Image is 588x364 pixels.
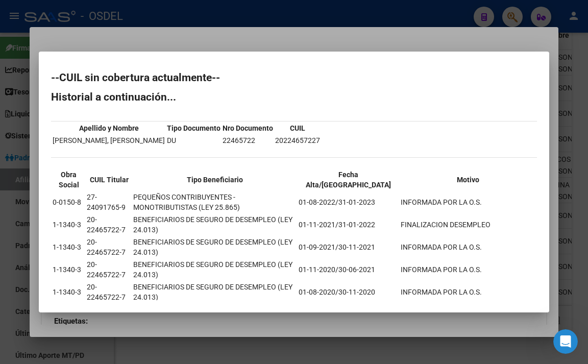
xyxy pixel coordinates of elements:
[275,135,321,146] td: 20224657227
[45,154,105,165] div: [PERSON_NAME]
[553,329,578,354] iframe: Intercom live chat
[21,144,41,164] div: Profile image for Ludmila
[86,281,132,303] td: 20-22465722-7
[400,281,536,303] td: INFORMADA POR LA O.S.
[298,191,399,213] td: 01-08-2022/31-01-2023
[133,236,297,258] td: BENEFICIARIOS DE SEGURO DE DESEMPLEO (LEY 24.013)
[52,135,165,146] td: [PERSON_NAME], [PERSON_NAME]
[52,259,85,280] td: 1-1340-3
[51,72,537,83] h2: --CUIL sin cobertura actualmente--
[107,154,140,165] div: • Hace 4d
[10,179,194,207] div: Envíanos un mensaje
[133,191,297,213] td: PEQUEÑOS CONTRIBUYENTES - MONOTRIBUTISTAS (LEY 25.865)
[52,281,85,303] td: 1-1340-3
[400,169,536,190] th: Motivo
[400,259,536,280] td: INFORMADA POR LA O.S.
[86,169,132,190] th: CUIL Titular
[133,281,297,303] td: BENEFICIARIOS DE SEGURO DE DESEMPLEO (LEY 24.013)
[52,169,85,190] th: Obra Social
[10,120,194,174] div: Mensaje recienteProfile image for LudmilaIgualmente![PERSON_NAME]•Hace 4d
[52,214,85,235] td: 1-1340-3
[275,123,321,134] th: CUIL
[400,236,536,258] td: INFORMADA POR LA O.S.
[51,92,537,102] h2: Historial a continuación...
[222,135,274,146] td: 22465722
[133,169,297,190] th: Tipo Beneficiario
[133,259,297,280] td: BENEFICIARIOS DE SEGURO DE DESEMPLEO (LEY 24.013)
[52,123,165,134] th: Apellido y Nombre
[52,236,85,258] td: 1-1340-3
[298,281,399,303] td: 01-08-2020/30-11-2020
[298,169,399,190] th: Fecha Alta/[GEOGRAPHIC_DATA]
[11,135,193,173] div: Profile image for LudmilaIgualmente![PERSON_NAME]•Hace 4d
[298,259,399,280] td: 01-11-2020/30-06-2021
[166,123,221,134] th: Tipo Documento
[86,214,132,235] td: 20-22465722-7
[400,191,536,213] td: INFORMADA POR LA O.S.
[400,214,536,235] td: FINALIZACION DESEMPLEO
[298,236,399,258] td: 01-09-2021/30-11-2021
[21,129,183,139] div: Mensaje reciente
[86,191,132,213] td: 27-24091765-9
[222,123,274,134] th: Nro Documento
[20,90,184,107] p: Necesitás ayuda?
[86,236,132,258] td: 20-22465722-7
[133,214,297,235] td: BENEFICIARIOS DE SEGURO DE DESEMPLEO (LEY 24.013)
[40,296,62,303] span: Inicio
[176,16,194,35] div: Cerrar
[45,144,89,153] span: Igualmente!
[20,72,184,90] p: Hola! Norma
[102,270,204,311] button: Mensajes
[298,214,399,235] td: 01-11-2021/31-01-2022
[52,191,85,213] td: 0-0150-8
[166,135,221,146] td: DU
[86,259,132,280] td: 20-22465722-7
[136,296,169,303] span: Mensajes
[21,187,170,198] div: Envíanos un mensaje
